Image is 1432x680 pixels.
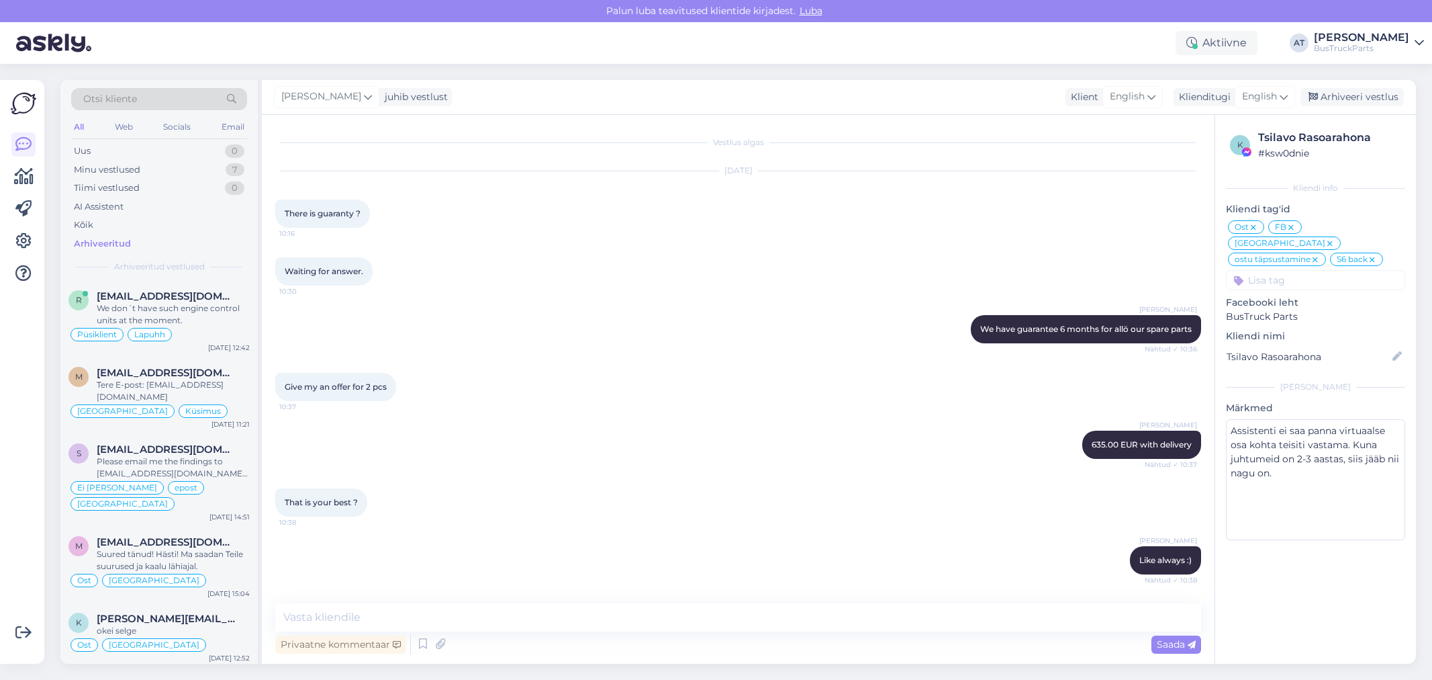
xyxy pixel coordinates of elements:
[77,448,81,458] span: s
[77,331,117,339] span: Püsiklient
[226,163,244,177] div: 7
[279,228,330,239] span: 10:16
[1145,344,1197,354] span: Nähtud ✓ 10:36
[77,577,91,585] span: Ost
[1092,439,1192,450] span: 635.00 EUR with delivery
[1145,575,1197,585] span: Nähtud ✓ 10:38
[279,517,330,527] span: 10:38
[281,89,361,104] span: [PERSON_NAME]
[1337,255,1368,263] span: S6 back
[279,286,330,296] span: 10:30
[97,536,236,548] span: mate@silo-dobranic.hr
[74,237,131,251] div: Arhiveeritud
[1174,90,1231,104] div: Klienditugi
[1226,381,1405,393] div: [PERSON_NAME]
[285,497,358,507] span: That is your best ?
[1237,140,1243,150] span: k
[112,118,136,136] div: Web
[1314,43,1409,54] div: BusTruckParts
[97,548,250,572] div: Suured tänud! Hästi! Ma saadan Teile suurused ja kaalu lähiajal.
[285,266,363,276] span: Waiting for answer.
[1226,419,1405,540] textarea: Assistenti ei saa panna virtuaalse osa kohta teisiti vastama. Kuna juhtumeid on 2-3 aastas, siis ...
[74,200,124,214] div: AI Assistent
[75,372,83,382] span: m
[209,653,250,663] div: [DATE] 12:52
[225,181,244,195] div: 0
[1139,304,1197,314] span: [PERSON_NAME]
[160,118,193,136] div: Socials
[1275,223,1286,231] span: FB
[1227,349,1390,364] input: Lisa nimi
[97,613,236,625] span: kevin@ektrans.ee
[1235,223,1249,231] span: Ost
[1226,329,1405,343] p: Kliendi nimi
[1300,88,1404,106] div: Arhiveeri vestlus
[71,118,87,136] div: All
[207,589,250,599] div: [DATE] 15:04
[74,144,91,158] div: Uus
[1176,31,1257,55] div: Aktiivne
[77,641,91,649] span: Ost
[1226,202,1405,216] p: Kliendi tag'id
[97,625,250,637] div: okei selge
[11,91,36,116] img: Askly Logo
[1226,270,1405,290] input: Lisa tag
[1242,89,1277,104] span: English
[379,90,448,104] div: juhib vestlust
[109,577,199,585] span: [GEOGRAPHIC_DATA]
[219,118,247,136] div: Email
[1314,32,1424,54] a: [PERSON_NAME]BusTruckParts
[1226,296,1405,310] p: Facebooki leht
[175,484,197,492] span: epost
[83,92,137,106] span: Otsi kliente
[1110,89,1145,104] span: English
[75,541,83,551] span: m
[97,367,236,379] span: maret.erm@oniar.eu
[279,402,330,412] span: 10:37
[1258,146,1401,161] div: # ksw0dnie
[97,302,250,327] div: We don´t have such engine control units at the moment.
[74,181,140,195] div: Tiimi vestlused
[225,144,244,158] div: 0
[275,136,1201,148] div: Vestlus algas
[1226,182,1405,194] div: Kliendi info
[134,331,165,339] span: Lapuhh
[1290,34,1308,52] div: AT
[1139,555,1192,565] span: Like always :)
[208,343,250,353] div: [DATE] 12:42
[109,641,199,649] span: [GEOGRAPHIC_DATA]
[74,218,93,232] div: Kõik
[1065,90,1098,104] div: Klient
[97,443,236,456] span: stunotson@gmail.com
[77,407,168,415] span: [GEOGRAPHIC_DATA]
[980,324,1192,334] span: We have guarantee 6 months for allö our spare parts
[275,636,406,654] div: Privaatne kommentaar
[77,484,157,492] span: Ei [PERSON_NAME]
[275,165,1201,177] div: [DATE]
[1314,32,1409,43] div: [PERSON_NAME]
[209,512,250,522] div: [DATE] 14:51
[1145,460,1197,470] span: Nähtud ✓ 10:37
[1226,310,1405,324] p: BusTruck Parts
[76,618,82,628] span: k
[1226,401,1405,415] p: Märkmed
[285,382,387,392] span: Give my an offer for 2 pcs
[1157,638,1196,650] span: Saada
[1235,255,1310,263] span: ostu täpsustamine
[1139,536,1197,546] span: [PERSON_NAME]
[97,379,250,403] div: Tere E-post: [EMAIL_ADDRESS][DOMAIN_NAME]
[76,295,82,305] span: r
[285,208,361,218] span: There is guaranty ?
[114,261,205,273] span: Arhiveeritud vestlused
[185,407,221,415] span: Küsimus
[1139,420,1197,430] span: [PERSON_NAME]
[211,419,250,429] div: [DATE] 11:21
[1235,239,1325,247] span: [GEOGRAPHIC_DATA]
[97,290,236,302] span: racoon1955@gmail.com
[796,5,826,17] span: Luba
[97,456,250,480] div: Please email me the findings to [EMAIL_ADDRESS][DOMAIN_NAME]. Cheers
[77,500,168,508] span: [GEOGRAPHIC_DATA]
[1258,130,1401,146] div: Tsilavo Rasoarahona
[74,163,140,177] div: Minu vestlused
